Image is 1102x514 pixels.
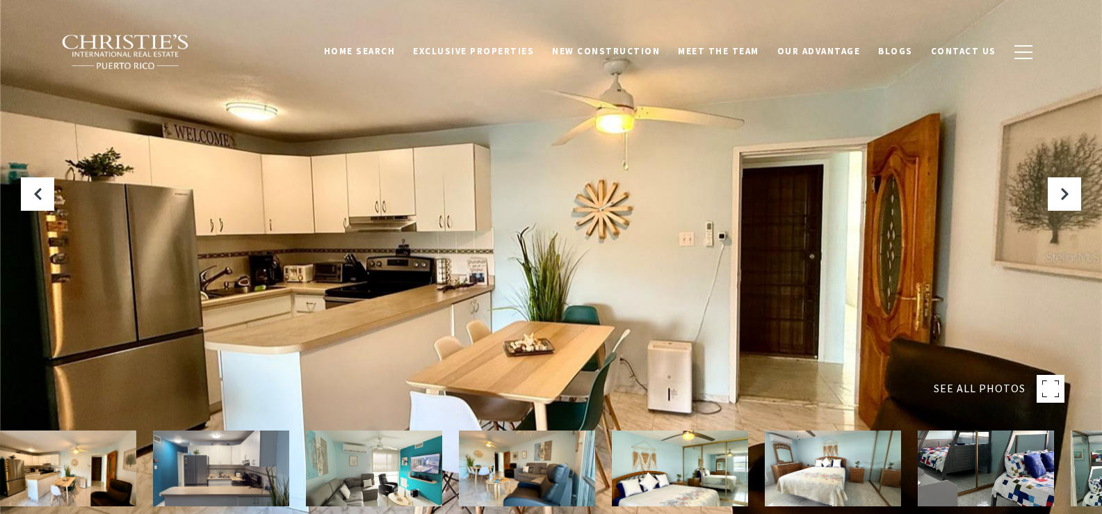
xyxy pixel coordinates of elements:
[612,431,748,506] img: Tower II COND ISLETA MARINA II #6C
[934,380,1026,398] span: SEE ALL PHOTOS
[543,38,669,65] a: New Construction
[918,431,1054,506] img: Tower II COND ISLETA MARINA II #6C
[869,38,922,65] a: Blogs
[61,34,191,70] img: Christie's International Real Estate black text logo
[306,431,442,506] img: Tower II COND ISLETA MARINA II #6C
[404,38,543,65] a: Exclusive Properties
[459,431,595,506] img: Tower II COND ISLETA MARINA II #6C
[768,38,870,65] a: Our Advantage
[315,38,405,65] a: Home Search
[765,431,901,506] img: Tower II COND ISLETA MARINA II #6C
[552,45,660,57] span: New Construction
[878,45,913,57] span: Blogs
[413,45,534,57] span: Exclusive Properties
[669,38,768,65] a: Meet the Team
[777,45,861,57] span: Our Advantage
[153,431,289,506] img: Tower II COND ISLETA MARINA II #6C
[931,45,996,57] span: Contact Us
